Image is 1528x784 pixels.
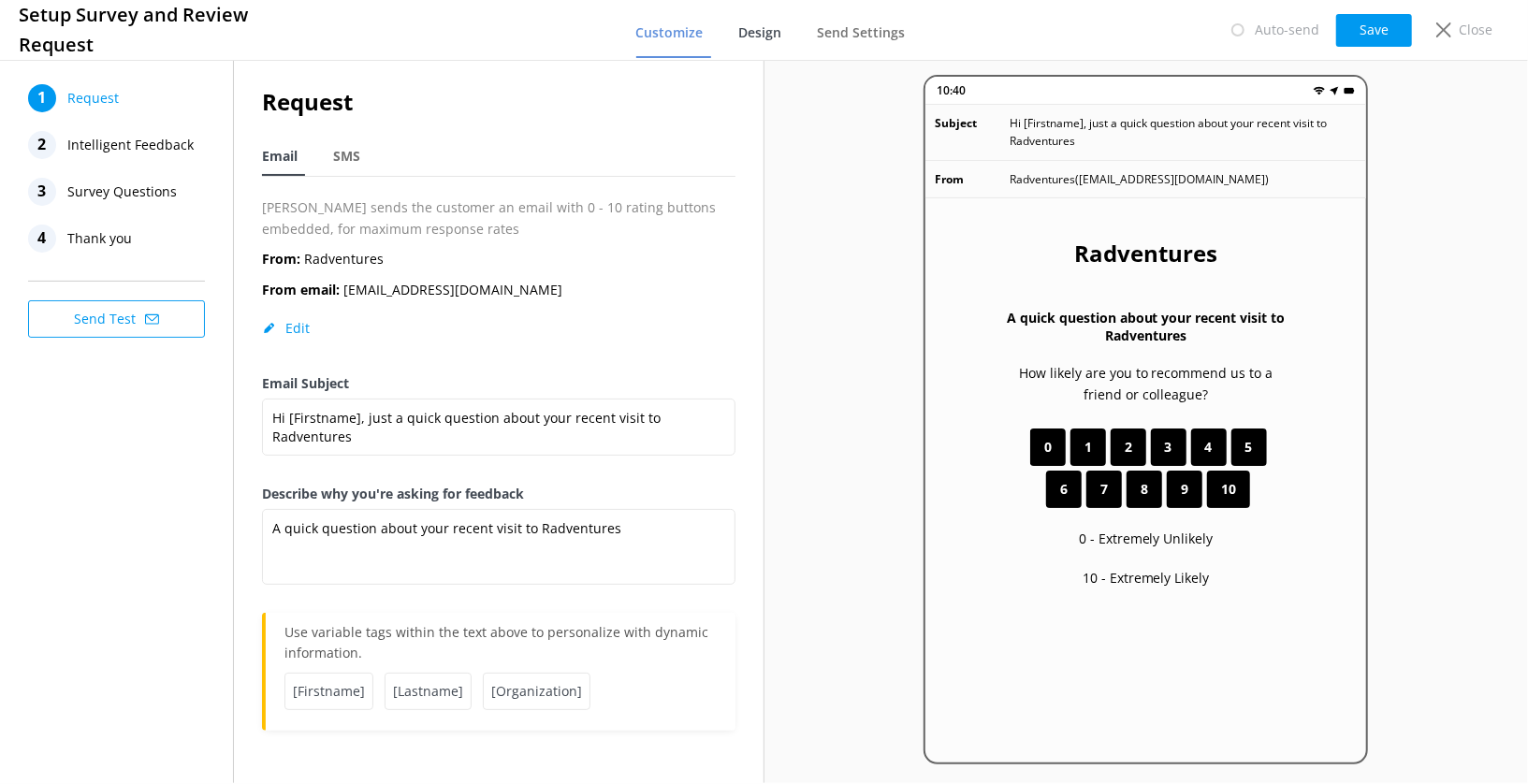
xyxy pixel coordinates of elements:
[262,84,735,120] h2: Request
[28,131,56,159] div: 2
[1459,20,1492,40] p: Close
[935,170,1010,188] p: From
[262,280,562,300] p: [EMAIL_ADDRESS][DOMAIN_NAME]
[1044,437,1052,457] span: 0
[262,373,735,394] label: Email Subject
[1221,479,1236,500] span: 10
[284,673,373,710] span: [Firstname]
[1125,437,1132,457] span: 2
[262,319,310,338] button: Edit
[1074,236,1217,271] h2: Radventures
[935,114,1010,150] p: Subject
[28,178,56,206] div: 3
[67,178,177,206] span: Survey Questions
[262,484,735,504] label: Describe why you're asking for feedback
[28,225,56,253] div: 4
[1255,20,1319,40] p: Auto-send
[385,673,472,710] span: [Lastname]
[1336,14,1412,47] button: Save
[1165,437,1172,457] span: 3
[1010,114,1357,150] p: Hi [Firstname], just a quick question about your recent visit to Radventures
[1329,85,1340,96] img: near-me.png
[28,84,56,112] div: 1
[636,23,704,42] span: Customize
[1084,437,1092,457] span: 1
[1000,363,1291,405] p: How likely are you to recommend us to a friend or colleague?
[1181,479,1188,500] span: 9
[1100,479,1108,500] span: 7
[1141,479,1148,500] span: 8
[67,84,119,112] span: Request
[1079,529,1214,549] p: 0 - Extremely Unlikely
[262,281,340,298] b: From email:
[262,147,298,166] span: Email
[333,147,360,166] span: SMS
[483,673,590,710] span: [Organization]
[1060,479,1068,500] span: 6
[1205,437,1213,457] span: 4
[28,300,205,338] button: Send Test
[262,249,384,269] p: Radventures
[1344,85,1355,96] img: battery.png
[1314,85,1325,96] img: wifi.png
[262,509,735,585] textarea: A quick question about your recent visit to Radventures
[262,197,735,240] p: [PERSON_NAME] sends the customer an email with 0 - 10 rating buttons embedded, for maximum respon...
[937,81,966,99] p: 10:40
[1245,437,1253,457] span: 5
[1010,170,1269,188] p: Radventures ( [EMAIL_ADDRESS][DOMAIN_NAME] )
[739,23,782,42] span: Design
[262,399,735,456] textarea: Hi [Firstname], just a quick question about your recent visit to Radventures
[262,250,300,268] b: From:
[67,225,132,253] span: Thank you
[1000,309,1291,344] h3: A quick question about your recent visit to Radventures
[67,131,194,159] span: Intelligent Feedback
[1083,568,1210,588] p: 10 - Extremely Likely
[818,23,906,42] span: Send Settings
[284,622,717,673] p: Use variable tags within the text above to personalize with dynamic information.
